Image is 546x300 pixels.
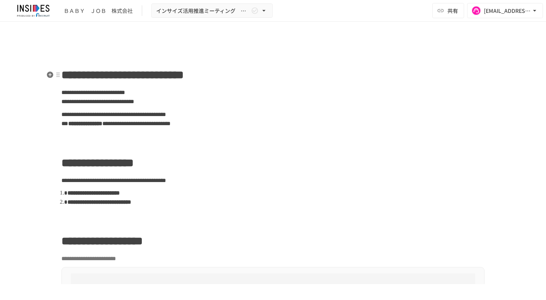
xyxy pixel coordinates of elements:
button: インサイズ活用推進ミーティング ～1回目～ [151,3,273,18]
img: JmGSPSkPjKwBq77AtHmwC7bJguQHJlCRQfAXtnx4WuV [9,5,58,17]
span: 共有 [447,6,458,15]
span: インサイズ活用推進ミーティング ～1回目～ [156,6,249,16]
div: [EMAIL_ADDRESS][DOMAIN_NAME] [484,6,531,16]
button: 共有 [432,3,464,18]
div: ＢＡＢＹ ＪＯＢ 株式会社 [64,7,133,15]
button: [EMAIL_ADDRESS][DOMAIN_NAME] [467,3,543,18]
